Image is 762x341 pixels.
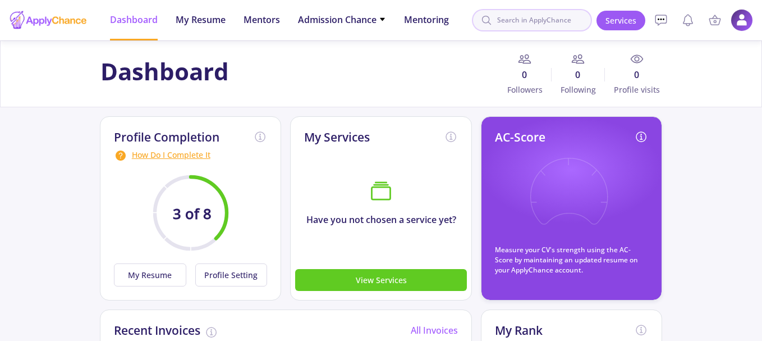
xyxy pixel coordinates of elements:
text: 3 of 8 [173,204,212,224]
a: View Services [295,274,467,286]
h2: Profile Completion [114,130,219,144]
a: All Invoices [411,324,458,337]
span: Followers [498,84,552,96]
p: Measure your CV's strength using the AC-Score by maintaining an updated resume on your ApplyChanc... [495,245,649,275]
span: Mentoring [404,13,449,26]
span: Admission Chance [298,13,386,26]
span: Mentors [244,13,280,26]
div: How Do I Complete It [114,149,268,162]
span: 0 [552,68,605,81]
span: My Resume [176,13,226,26]
span: 0 [605,68,662,81]
h2: My Services [304,130,370,144]
button: My Resume [114,263,186,287]
span: Dashboard [110,13,158,26]
h2: Recent Invoices [114,324,200,338]
a: My Resume [114,263,191,287]
a: Services [596,11,645,30]
h2: My Rank [495,324,543,338]
p: Have you not chosen a service yet? [291,213,471,226]
h1: Dashboard [100,57,229,85]
input: Search in ApplyChance [472,9,592,31]
span: Profile visits [605,84,662,96]
a: Profile Setting [191,263,268,287]
h2: AC-Score [495,130,545,144]
span: Following [552,84,605,96]
button: Profile Setting [195,263,268,287]
button: View Services [295,269,467,291]
span: 0 [498,68,552,81]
